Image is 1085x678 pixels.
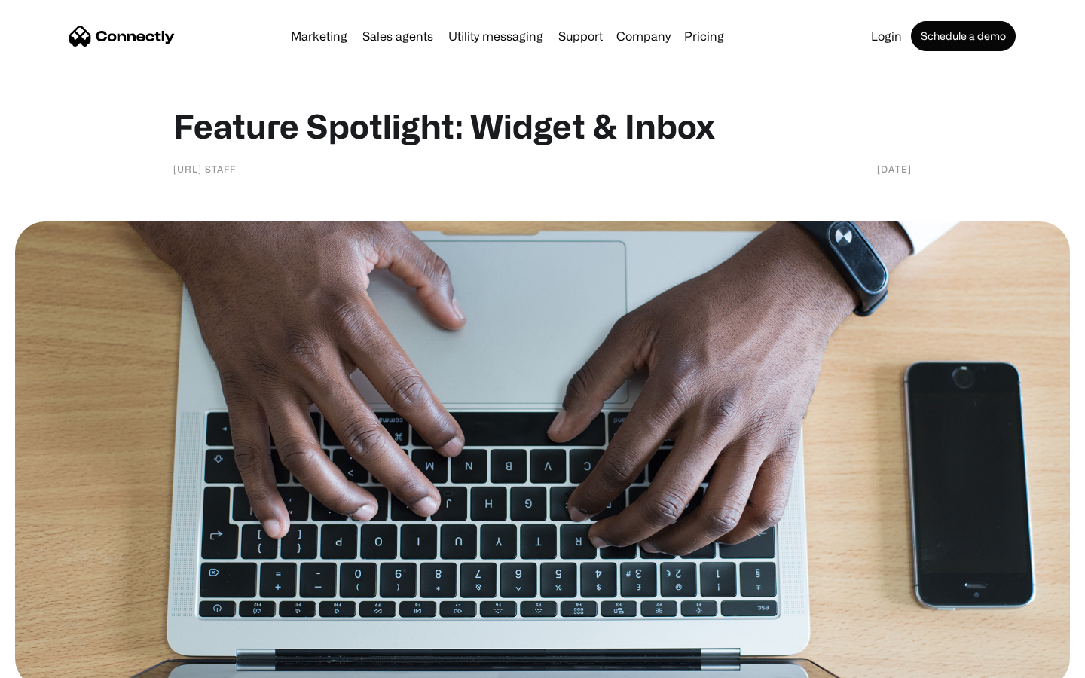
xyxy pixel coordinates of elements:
a: Support [552,30,609,42]
aside: Language selected: English [15,652,90,673]
a: Sales agents [356,30,439,42]
ul: Language list [30,652,90,673]
a: Pricing [678,30,730,42]
a: Utility messaging [442,30,549,42]
a: Login [865,30,908,42]
div: Company [616,26,671,47]
a: Schedule a demo [911,21,1016,51]
div: [URL] staff [173,161,236,176]
div: [DATE] [877,161,912,176]
a: Marketing [285,30,353,42]
h1: Feature Spotlight: Widget & Inbox [173,105,912,146]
